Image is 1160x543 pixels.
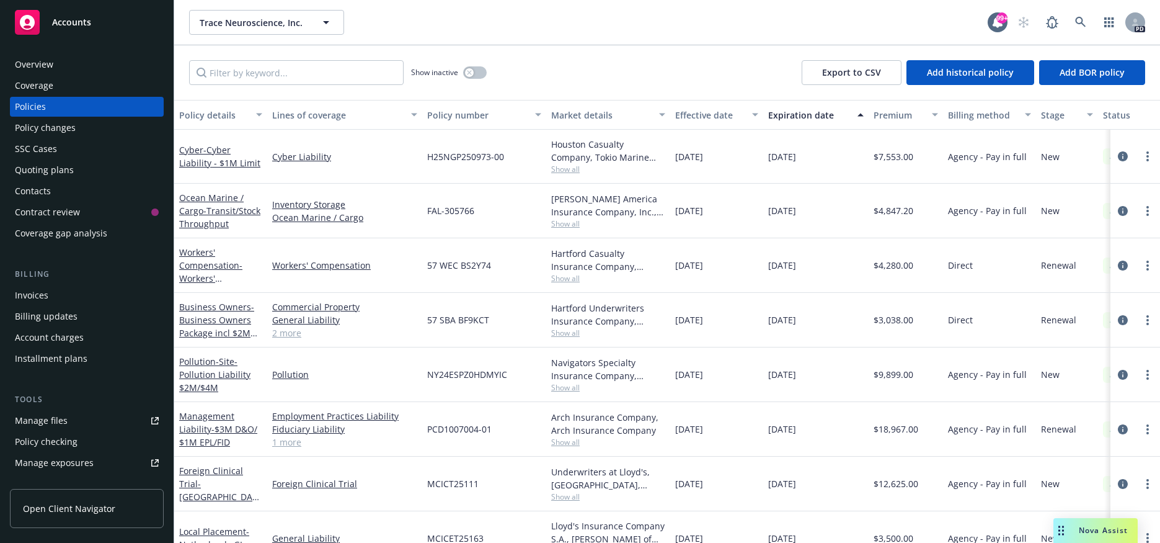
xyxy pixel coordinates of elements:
[874,259,913,272] span: $4,280.00
[15,328,84,348] div: Account charges
[1115,477,1130,491] a: circleInformation
[272,368,417,381] a: Pollution
[943,100,1036,130] button: Billing method
[15,453,94,473] div: Manage exposures
[1053,518,1138,543] button: Nova Assist
[189,10,344,35] button: Trace Neuroscience, Inc.
[272,198,417,211] a: Inventory Storage
[10,181,164,201] a: Contacts
[179,301,254,352] a: Business Owners
[1040,10,1065,35] a: Report a Bug
[1068,10,1093,35] a: Search
[996,12,1007,24] div: 99+
[427,259,491,272] span: 57 WEC BS2Y74
[1041,313,1076,326] span: Renewal
[1041,259,1076,272] span: Renewal
[768,368,796,381] span: [DATE]
[427,204,474,217] span: FAL-305766
[948,150,1027,163] span: Agency - Pay in full
[551,382,665,393] span: Show all
[15,97,46,117] div: Policies
[551,328,665,338] span: Show all
[179,192,260,230] a: Ocean Marine / Cargo
[15,432,77,452] div: Policy checking
[1140,422,1155,437] a: more
[948,204,1027,217] span: Agency - Pay in full
[551,356,665,382] div: Navigators Specialty Insurance Company, Hartford Insurance Group
[179,410,257,448] a: Management Liability
[670,100,763,130] button: Effective date
[948,313,973,326] span: Direct
[427,150,504,163] span: H25NGP250973-00
[15,160,74,180] div: Quoting plans
[10,55,164,74] a: Overview
[948,423,1027,436] span: Agency - Pay in full
[427,368,507,381] span: NY24ESPZ0HDMYIC
[1115,149,1130,164] a: circleInformation
[179,144,260,169] span: - Cyber Liability - $1M Limit
[179,259,242,297] span: - Workers' Compensation
[551,437,665,447] span: Show all
[10,160,164,180] a: Quoting plans
[15,181,51,201] div: Contacts
[174,100,267,130] button: Policy details
[551,192,665,218] div: [PERSON_NAME] America Insurance Company, Inc., [PERSON_NAME] Group, [PERSON_NAME] Cargo
[802,60,901,85] button: Export to CSV
[874,477,918,490] span: $12,625.00
[551,138,665,164] div: Houston Casualty Company, Tokio Marine HCC
[179,423,257,448] span: - $3M D&O/ $1M EPL/FID
[15,285,48,305] div: Invoices
[906,60,1034,85] button: Add historical policy
[1115,204,1130,218] a: circleInformation
[1115,258,1130,273] a: circleInformation
[1041,368,1060,381] span: New
[179,356,250,393] a: Pollution
[10,328,164,348] a: Account charges
[675,313,703,326] span: [DATE]
[272,410,417,423] a: Employment Practices Liability
[272,150,417,163] a: Cyber Liability
[551,491,665,502] span: Show all
[15,307,77,326] div: Billing updates
[10,118,164,138] a: Policy changes
[874,150,913,163] span: $7,553.00
[272,259,417,272] a: Workers' Compensation
[411,67,458,78] span: Show inactive
[948,368,1027,381] span: Agency - Pay in full
[1036,100,1098,130] button: Stage
[23,502,115,515] span: Open Client Navigator
[272,211,417,224] a: Ocean Marine / Cargo
[10,139,164,159] a: SSC Cases
[272,313,417,326] a: General Liability
[179,246,242,297] a: Workers' Compensation
[15,139,57,159] div: SSC Cases
[1041,477,1060,490] span: New
[768,423,796,436] span: [DATE]
[675,204,703,217] span: [DATE]
[874,368,913,381] span: $9,899.00
[768,150,796,163] span: [DATE]
[15,474,96,494] div: Manage certificates
[272,423,417,436] a: Fiduciary Liability
[15,202,80,222] div: Contract review
[272,436,417,449] a: 1 more
[768,259,796,272] span: [DATE]
[10,453,164,473] span: Manage exposures
[10,202,164,222] a: Contract review
[1041,109,1079,122] div: Stage
[179,205,260,230] span: - Transit/Stock Throughput
[267,100,422,130] button: Lines of coverage
[546,100,670,130] button: Market details
[763,100,869,130] button: Expiration date
[10,285,164,305] a: Invoices
[768,204,796,217] span: [DATE]
[179,144,260,169] a: Cyber
[427,423,492,436] span: PCD1007004-01
[10,76,164,96] a: Coverage
[1140,204,1155,218] a: more
[675,150,703,163] span: [DATE]
[822,66,881,78] span: Export to CSV
[551,302,665,328] div: Hartford Underwriters Insurance Company, Hartford Insurance Group
[1060,66,1125,78] span: Add BOR policy
[1011,10,1036,35] a: Start snowing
